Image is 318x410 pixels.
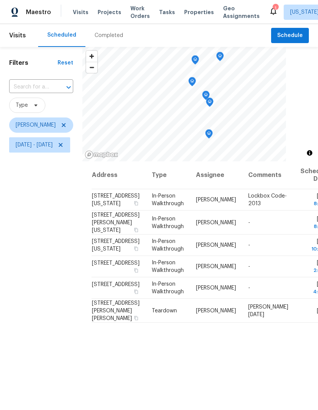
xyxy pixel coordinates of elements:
span: [PERSON_NAME] [16,121,56,129]
span: In-Person Walkthrough [152,281,184,294]
span: [STREET_ADDRESS] [92,260,140,266]
div: 1 [273,5,278,12]
button: Copy Address [133,314,140,321]
div: Reset [58,59,73,67]
span: Work Orders [130,5,150,20]
span: Geo Assignments [223,5,260,20]
span: [PERSON_NAME] [196,308,236,313]
span: [PERSON_NAME] [196,197,236,203]
span: Schedule [277,31,303,40]
div: Map marker [205,129,213,141]
span: In-Person Walkthrough [152,216,184,229]
span: [DATE] - [DATE] [16,141,53,149]
span: [STREET_ADDRESS] [92,282,140,287]
span: Toggle attribution [307,149,312,157]
span: In-Person Walkthrough [152,239,184,252]
div: Map marker [188,77,196,89]
span: Teardown [152,308,177,313]
span: [STREET_ADDRESS][US_STATE] [92,193,140,206]
span: Visits [9,27,26,44]
th: Address [92,161,146,189]
span: - [248,285,250,291]
span: In-Person Walkthrough [152,260,184,273]
span: [PERSON_NAME] [196,264,236,269]
button: Copy Address [133,226,140,233]
button: Zoom in [86,51,97,62]
th: Comments [242,161,294,189]
span: [STREET_ADDRESS][PERSON_NAME][PERSON_NAME] [92,300,140,321]
span: Tasks [159,10,175,15]
button: Copy Address [133,267,140,274]
div: Map marker [206,98,214,109]
span: Projects [98,8,121,16]
span: Properties [184,8,214,16]
h1: Filters [9,59,58,67]
span: [PERSON_NAME] [196,220,236,225]
div: Map marker [202,91,210,103]
button: Copy Address [133,288,140,295]
button: Zoom out [86,62,97,73]
span: Lockbox Code- 2013 [248,193,287,206]
th: Type [146,161,190,189]
span: Type [16,101,28,109]
button: Toggle attribution [305,148,314,158]
span: [STREET_ADDRESS][PERSON_NAME][US_STATE] [92,212,140,233]
th: Assignee [190,161,242,189]
button: Schedule [271,28,309,43]
div: Completed [95,32,123,39]
span: Maestro [26,8,51,16]
span: - [248,243,250,248]
button: Open [63,82,74,93]
button: Copy Address [133,200,140,207]
div: Map marker [191,55,199,67]
div: Map marker [216,52,224,64]
span: - [248,264,250,269]
span: [PERSON_NAME] [196,243,236,248]
button: Copy Address [133,245,140,252]
span: In-Person Walkthrough [152,193,184,206]
input: Search for an address... [9,81,52,93]
canvas: Map [82,47,286,161]
span: Visits [73,8,88,16]
div: Scheduled [47,31,76,39]
a: Mapbox homepage [85,150,118,159]
span: [STREET_ADDRESS][US_STATE] [92,239,140,252]
span: - [248,220,250,225]
span: [PERSON_NAME] [196,285,236,291]
span: [PERSON_NAME] [DATE] [248,304,288,317]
